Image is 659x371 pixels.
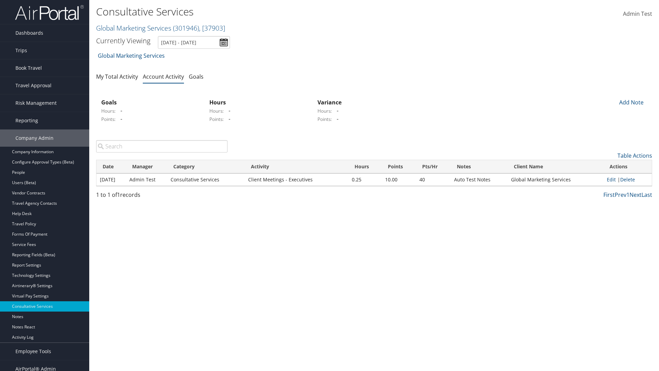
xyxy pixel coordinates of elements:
[96,140,228,153] input: Search
[15,94,57,112] span: Risk Management
[317,108,332,114] label: Hours:
[96,4,467,19] h1: Consultative Services
[623,3,652,25] a: Admin Test
[451,173,508,186] td: Auto Test Notes
[96,23,225,33] a: Global Marketing Services
[15,112,38,129] span: Reporting
[615,191,626,199] a: Prev
[614,98,647,106] div: Add Note
[641,191,652,199] a: Last
[348,173,382,186] td: 0.25
[629,191,641,199] a: Next
[416,160,451,173] th: Pts/Hr
[317,99,342,106] strong: Variance
[508,173,603,186] td: Global Marketing Services
[15,77,51,94] span: Travel Approval
[333,107,338,114] span: -
[333,115,338,123] span: -
[15,130,54,147] span: Company Admin
[623,10,652,18] span: Admin Test
[199,23,225,33] span: , [ 37903 ]
[98,49,165,63] a: Global Marketing Services
[607,176,616,183] a: Edit
[15,59,42,77] span: Book Travel
[126,173,167,186] td: Admin Test
[603,160,652,173] th: Actions
[117,115,122,123] span: -
[189,73,204,80] a: Goals
[96,36,150,45] h3: Currently Viewing
[508,160,603,173] th: Client Name
[117,107,122,114] span: -
[209,99,226,106] strong: Hours
[626,191,629,199] a: 1
[96,173,126,186] td: [DATE]
[101,108,116,114] label: Hours:
[603,191,615,199] a: First
[167,173,245,186] td: Consultative Services
[173,23,199,33] span: ( 301946 )
[348,160,382,173] th: Hours
[101,116,116,123] label: Points:
[15,42,27,59] span: Trips
[167,160,245,173] th: Category: activate to sort column ascending
[617,152,652,159] a: Table Actions
[126,160,167,173] th: Manager: activate to sort column ascending
[117,191,120,199] span: 1
[451,160,508,173] th: Notes
[209,108,224,114] label: Hours:
[15,24,43,42] span: Dashboards
[15,4,84,21] img: airportal-logo.png
[158,36,230,49] input: [DATE] - [DATE]
[96,160,126,173] th: Date: activate to sort column ascending
[225,107,230,114] span: -
[209,116,224,123] label: Points:
[143,73,184,80] a: Account Activity
[96,73,138,80] a: My Total Activity
[96,191,228,202] div: 1 to 1 of records
[15,343,51,360] span: Employee Tools
[225,115,230,123] span: -
[101,99,117,106] strong: Goals
[603,173,652,186] td: |
[620,176,635,183] a: Delete
[245,173,348,186] td: Client Meetings - Executives
[382,173,416,186] td: 10.00
[317,116,332,123] label: Points:
[416,173,451,186] td: 40
[382,160,416,173] th: Points
[245,160,348,173] th: Activity: activate to sort column ascending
